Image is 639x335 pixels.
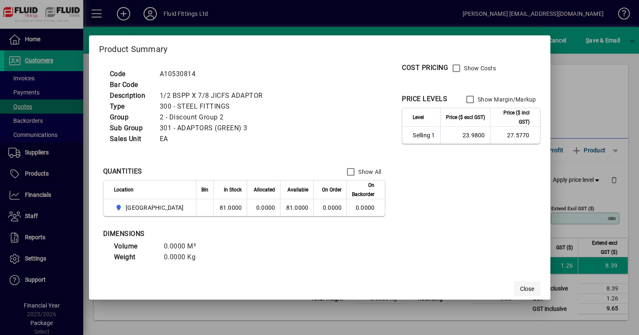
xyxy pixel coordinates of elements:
td: 27.5770 [490,127,540,144]
div: QUANTITIES [103,166,142,176]
td: Weight [110,252,160,263]
span: [GEOGRAPHIC_DATA] [126,203,183,212]
td: 81.0000 [280,199,313,216]
span: Selling 1 [413,131,435,139]
div: DIMENSIONS [103,229,311,239]
span: Location [114,185,134,194]
label: Show All [357,168,381,176]
span: Allocated [254,185,275,194]
label: Show Costs [462,64,496,72]
span: Bin [201,185,208,194]
h2: Product Summary [89,35,550,60]
td: Description [106,90,156,101]
span: Level [413,113,424,122]
td: 23.9800 [440,127,490,144]
span: AUCKLAND [114,203,187,213]
span: Available [287,185,308,194]
td: Sub Group [106,123,156,134]
span: On Backorder [352,181,374,199]
td: Bar Code [106,79,156,90]
span: On Order [322,185,342,194]
td: Code [106,69,156,79]
span: 0.0000 [323,204,342,211]
td: Group [106,112,156,123]
button: Close [514,281,540,296]
td: 0.0000 Kg [160,252,210,263]
div: COST PRICING [402,63,448,73]
td: 0.0000 [347,199,385,216]
td: 0.0000 [247,199,280,216]
td: Volume [110,241,160,252]
td: 2 - Discount Group 2 [156,112,273,123]
td: EA [156,134,273,144]
td: 0.0000 M³ [160,241,210,252]
span: Price ($ excl GST) [446,113,485,122]
span: Price ($ incl GST) [495,108,530,127]
span: In Stock [224,185,242,194]
td: 81.0000 [213,199,247,216]
td: 301 - ADAPTORS (GREEN) 3 [156,123,273,134]
td: 300 - STEEL FITTINGS [156,101,273,112]
td: A10530814 [156,69,273,79]
label: Show Margin/Markup [476,95,536,104]
td: 1/2 BSPP X 7/8 JICFS ADAPTOR [156,90,273,101]
td: Sales Unit [106,134,156,144]
div: PRICE LEVELS [402,94,447,104]
td: Type [106,101,156,112]
span: Close [520,285,534,293]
